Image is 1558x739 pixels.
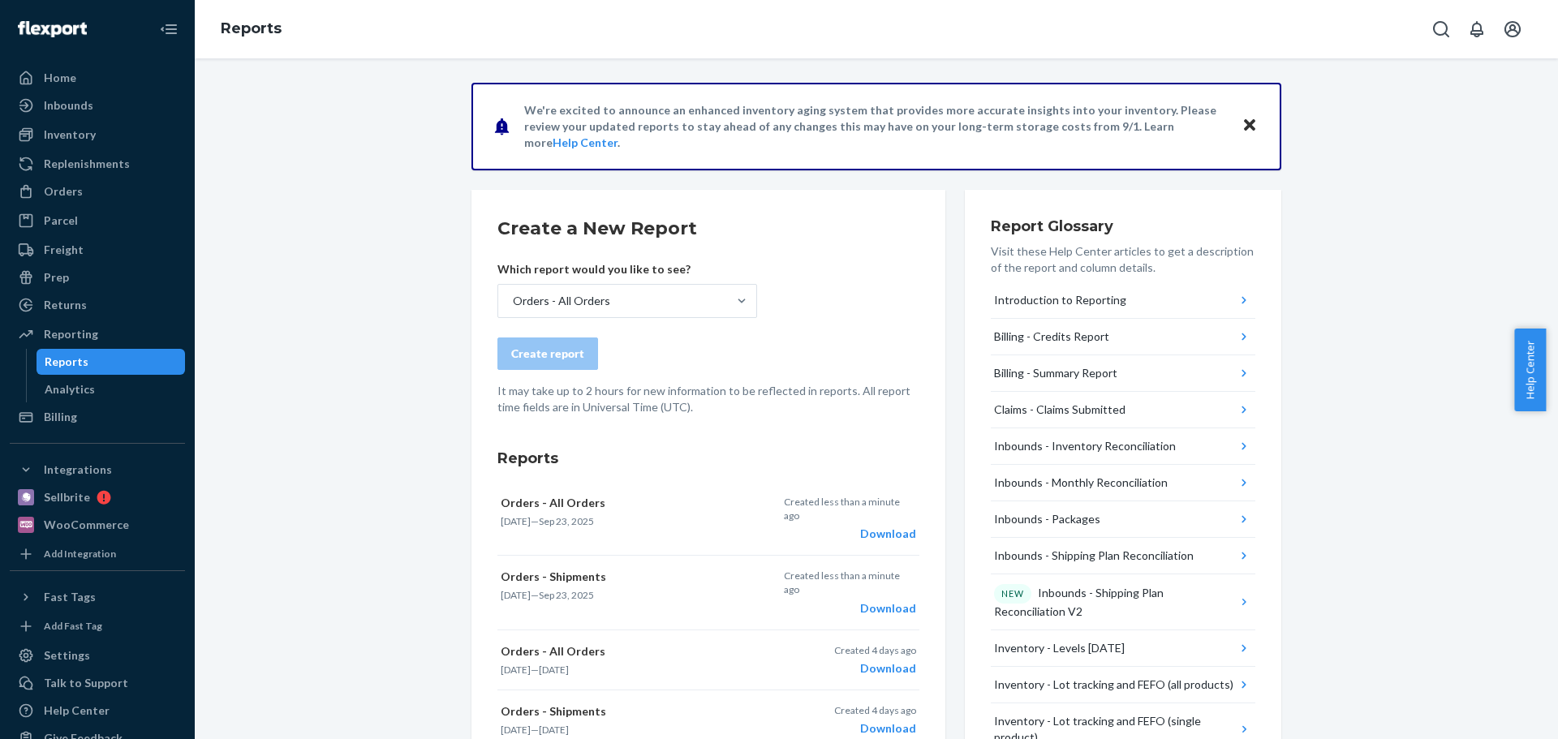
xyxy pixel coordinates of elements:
div: Claims - Claims Submitted [994,402,1125,418]
a: Talk to Support [10,670,185,696]
a: Settings [10,642,185,668]
button: Open notifications [1461,13,1493,45]
a: WooCommerce [10,512,185,538]
button: Inbounds - Inventory Reconciliation [991,428,1255,465]
time: [DATE] [501,515,531,527]
button: Close [1239,114,1260,138]
p: Visit these Help Center articles to get a description of the report and column details. [991,243,1255,276]
p: Orders - Shipments [501,703,775,720]
p: — [501,723,775,737]
div: Create report [511,346,584,362]
div: Fast Tags [44,589,96,605]
button: Open Search Box [1425,13,1457,45]
button: Integrations [10,457,185,483]
p: It may take up to 2 hours for new information to be reflected in reports. All report time fields ... [497,383,919,415]
div: Inventory - Levels [DATE] [994,640,1125,656]
a: Help Center [553,135,618,149]
button: Billing - Summary Report [991,355,1255,392]
p: Created 4 days ago [834,643,916,657]
p: Orders - Shipments [501,569,774,585]
button: Billing - Credits Report [991,319,1255,355]
p: Orders - All Orders [501,495,774,511]
button: Orders - All Orders[DATE]—Sep 23, 2025Created less than a minute agoDownload [497,482,919,556]
a: Help Center [10,698,185,724]
button: Inbounds - Monthly Reconciliation [991,465,1255,501]
button: Orders - All Orders[DATE]—[DATE]Created 4 days agoDownload [497,630,919,690]
div: Talk to Support [44,675,128,691]
p: — [501,588,774,602]
button: Close Navigation [153,13,185,45]
div: Add Fast Tag [44,619,102,633]
div: Inbounds - Shipping Plan Reconciliation V2 [994,584,1237,620]
button: Orders - Shipments[DATE]—Sep 23, 2025Created less than a minute agoDownload [497,556,919,629]
div: Download [784,526,916,542]
div: Orders - All Orders [513,293,610,309]
button: Create report [497,337,598,370]
a: Sellbrite [10,484,185,510]
button: Introduction to Reporting [991,282,1255,319]
div: Orders [44,183,83,200]
a: Billing [10,404,185,430]
div: Introduction to Reporting [994,292,1126,308]
div: Replenishments [44,156,130,172]
a: Inbounds [10,92,185,118]
div: Settings [44,647,90,664]
button: Claims - Claims Submitted [991,392,1255,428]
div: Integrations [44,462,112,478]
a: Reports [37,349,186,375]
div: Sellbrite [44,489,90,505]
p: Created less than a minute ago [784,569,916,596]
a: Reports [221,19,282,37]
p: Orders - All Orders [501,643,775,660]
div: Parcel [44,213,78,229]
time: [DATE] [501,589,531,601]
div: Inbounds - Monthly Reconciliation [994,475,1168,491]
a: Freight [10,237,185,263]
div: Add Integration [44,547,116,561]
div: Inventory - Lot tracking and FEFO (all products) [994,677,1233,693]
div: Download [784,600,916,617]
div: Download [834,720,916,737]
p: Created less than a minute ago [784,495,916,522]
a: Replenishments [10,151,185,177]
div: Prep [44,269,69,286]
h2: Create a New Report [497,216,919,242]
a: Inventory [10,122,185,148]
time: [DATE] [501,664,531,676]
a: Add Integration [10,544,185,564]
button: Open account menu [1496,13,1529,45]
div: Inbounds - Packages [994,511,1100,527]
div: Returns [44,297,87,313]
div: Reporting [44,326,98,342]
div: Download [834,660,916,677]
a: Returns [10,292,185,318]
div: Inventory [44,127,96,143]
button: Fast Tags [10,584,185,610]
button: Inventory - Lot tracking and FEFO (all products) [991,667,1255,703]
div: Inbounds - Inventory Reconciliation [994,438,1176,454]
button: NEWInbounds - Shipping Plan Reconciliation V2 [991,574,1255,630]
div: Freight [44,242,84,258]
time: Sep 23, 2025 [539,589,594,601]
div: Billing [44,409,77,425]
div: Billing - Credits Report [994,329,1109,345]
p: We're excited to announce an enhanced inventory aging system that provides more accurate insights... [524,102,1226,151]
time: Sep 23, 2025 [539,515,594,527]
a: Reporting [10,321,185,347]
time: [DATE] [501,724,531,736]
div: Home [44,70,76,86]
p: — [501,663,775,677]
span: Help Center [1514,329,1546,411]
a: Prep [10,264,185,290]
div: Inbounds [44,97,93,114]
a: Home [10,65,185,91]
time: [DATE] [539,724,569,736]
a: Orders [10,178,185,204]
div: Analytics [45,381,95,397]
div: Inbounds - Shipping Plan Reconciliation [994,548,1194,564]
p: NEW [1001,587,1024,600]
img: Flexport logo [18,21,87,37]
button: Inbounds - Shipping Plan Reconciliation [991,538,1255,574]
p: — [501,514,774,528]
button: Inventory - Levels [DATE] [991,630,1255,667]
